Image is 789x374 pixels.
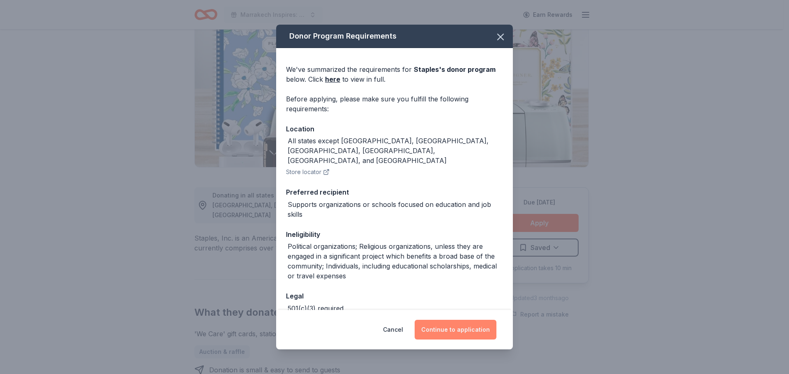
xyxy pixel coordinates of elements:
[415,320,496,340] button: Continue to application
[288,136,503,165] div: All states except [GEOGRAPHIC_DATA], [GEOGRAPHIC_DATA], [GEOGRAPHIC_DATA], [GEOGRAPHIC_DATA], [GE...
[288,303,344,313] div: 501(c)(3) required
[414,65,496,73] span: Staples 's donor program
[286,291,503,301] div: Legal
[286,64,503,84] div: We've summarized the requirements for below. Click to view in full.
[286,94,503,114] div: Before applying, please make sure you fulfill the following requirements:
[286,229,503,240] div: Ineligibility
[286,124,503,134] div: Location
[383,320,403,340] button: Cancel
[286,167,330,177] button: Store locator
[325,74,340,84] a: here
[286,187,503,197] div: Preferred recipient
[276,25,513,48] div: Donor Program Requirements
[288,241,503,281] div: Political organizations; Religious organizations, unless they are engaged in a significant projec...
[288,200,503,219] div: Supports organizations or schools focused on education and job skills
